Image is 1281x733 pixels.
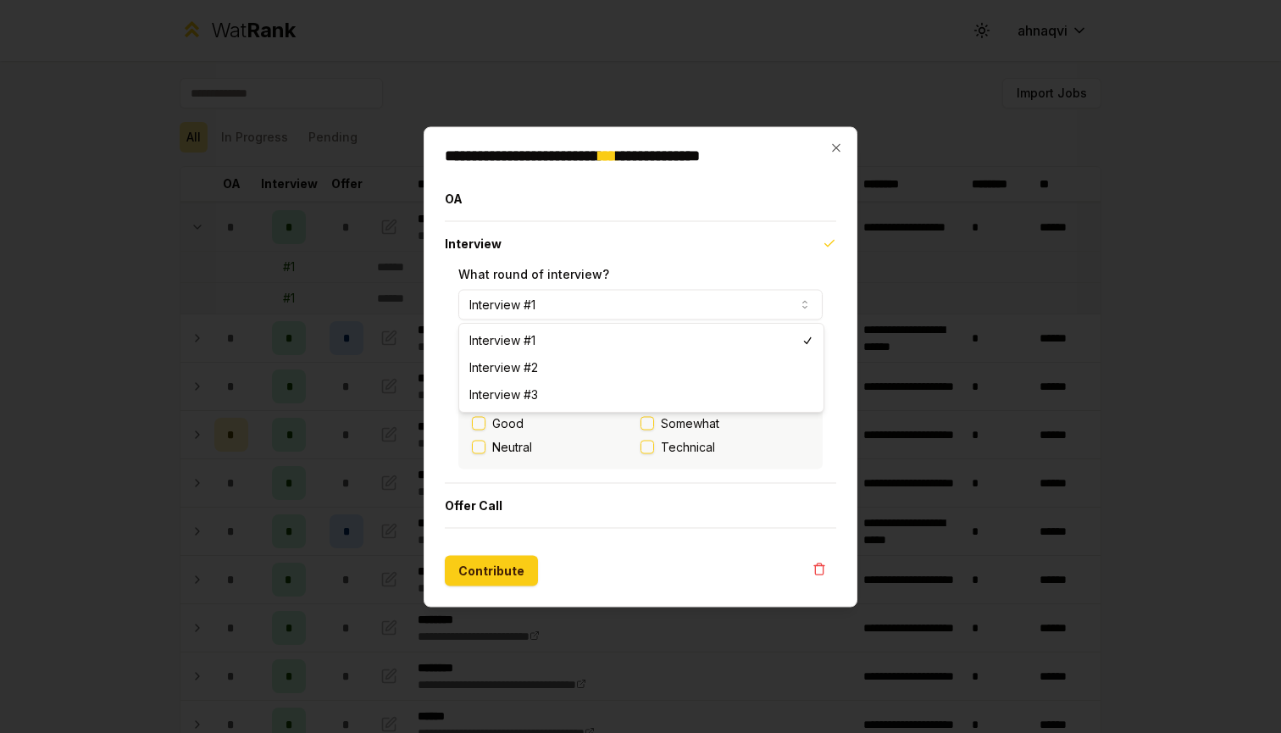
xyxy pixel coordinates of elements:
[445,265,836,482] div: Interview
[469,386,538,403] span: Interview #3
[661,438,715,455] span: Technical
[661,414,719,431] span: Somewhat
[445,483,836,527] button: Offer Call
[492,438,532,455] label: Neutral
[445,221,836,265] button: Interview
[469,332,535,349] span: Interview #1
[458,266,609,280] label: What round of interview?
[445,555,538,586] button: Contribute
[492,414,524,431] label: Good
[445,176,836,220] button: OA
[469,359,538,376] span: Interview #2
